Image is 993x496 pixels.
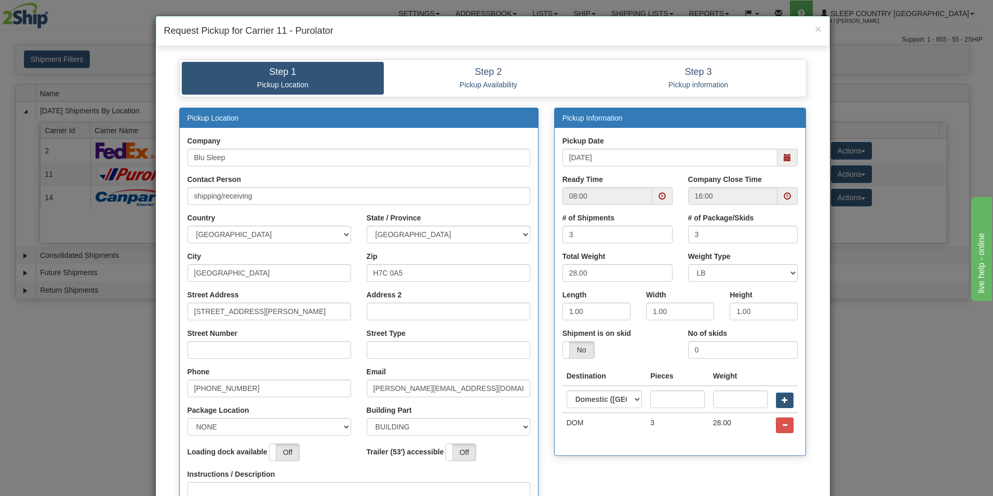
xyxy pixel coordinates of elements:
[187,328,237,338] label: Street Number
[562,251,606,262] label: Total Weight
[446,444,476,461] label: Off
[562,413,647,437] td: DOM
[562,136,604,146] label: Pickup Date
[601,67,796,77] h4: Step 3
[270,444,299,461] label: Off
[187,174,241,185] label: Contact Person
[562,114,623,122] a: Pickup Information
[563,342,594,358] label: No
[593,62,804,95] a: Step 3 Pickup information
[815,23,821,35] span: ×
[367,328,406,338] label: Street Type
[384,62,593,95] a: Step 2 Pickup Availability
[709,367,772,386] th: Weight
[688,213,754,223] label: # of Package/Skids
[646,413,708,437] td: 3
[367,251,378,262] label: Zip
[646,367,708,386] th: Pieces
[709,413,772,437] td: 28.00
[187,136,221,146] label: Company
[187,367,210,377] label: Phone
[646,290,666,300] label: Width
[187,114,239,122] a: Pickup Location
[367,290,402,300] label: Address 2
[187,447,267,457] label: Loading dock available
[688,251,731,262] label: Weight Type
[392,67,585,77] h4: Step 2
[164,24,822,38] h4: Request Pickup for Carrier 11 - Purolator
[367,405,412,415] label: Building Part
[190,67,377,77] h4: Step 1
[688,328,727,338] label: No of skids
[367,367,386,377] label: Email
[367,447,444,457] label: Trailer (53') accessible
[187,469,275,479] label: Instructions / Description
[969,195,992,301] iframe: chat widget
[601,80,796,89] p: Pickup information
[562,174,603,185] label: Ready Time
[562,367,647,386] th: Destination
[562,213,614,223] label: # of Shipments
[815,23,821,34] button: Close
[190,80,377,89] p: Pickup Location
[8,6,96,19] div: live help - online
[187,251,201,262] label: City
[182,62,384,95] a: Step 1 Pickup Location
[562,290,587,300] label: Length
[367,213,421,223] label: State / Province
[187,290,239,300] label: Street Address
[730,290,753,300] label: Height
[187,213,216,223] label: Country
[187,405,249,415] label: Package Location
[688,174,762,185] label: Company Close Time
[562,328,631,338] label: Shipment is on skid
[392,80,585,89] p: Pickup Availability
